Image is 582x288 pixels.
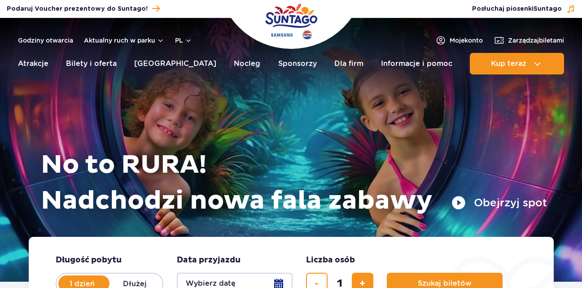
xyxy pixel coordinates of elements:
[534,6,562,12] span: Suntago
[418,279,472,288] span: Szukaj biletów
[56,255,122,266] span: Długość pobytu
[175,36,192,45] button: pl
[381,53,452,74] a: Informacje i pomoc
[18,36,73,45] a: Godziny otwarcia
[435,35,483,46] a: Mojekonto
[134,53,216,74] a: [GEOGRAPHIC_DATA]
[494,35,564,46] a: Zarządzajbiletami
[84,37,164,44] button: Aktualny ruch w parku
[7,4,148,13] span: Podaruj Voucher prezentowy do Suntago!
[450,36,483,45] span: Moje konto
[234,53,260,74] a: Nocleg
[472,4,575,13] button: Posłuchaj piosenkiSuntago
[7,3,160,15] a: Podaruj Voucher prezentowy do Suntago!
[451,196,547,210] button: Obejrzyj spot
[472,4,562,13] span: Posłuchaj piosenki
[41,147,547,219] h1: No to RURA! Nadchodzi nowa fala zabawy
[177,255,241,266] span: Data przyjazdu
[334,53,363,74] a: Dla firm
[491,60,526,68] span: Kup teraz
[508,36,564,45] span: Zarządzaj biletami
[278,53,317,74] a: Sponsorzy
[306,255,355,266] span: Liczba osób
[18,53,48,74] a: Atrakcje
[66,53,117,74] a: Bilety i oferta
[470,53,564,74] button: Kup teraz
